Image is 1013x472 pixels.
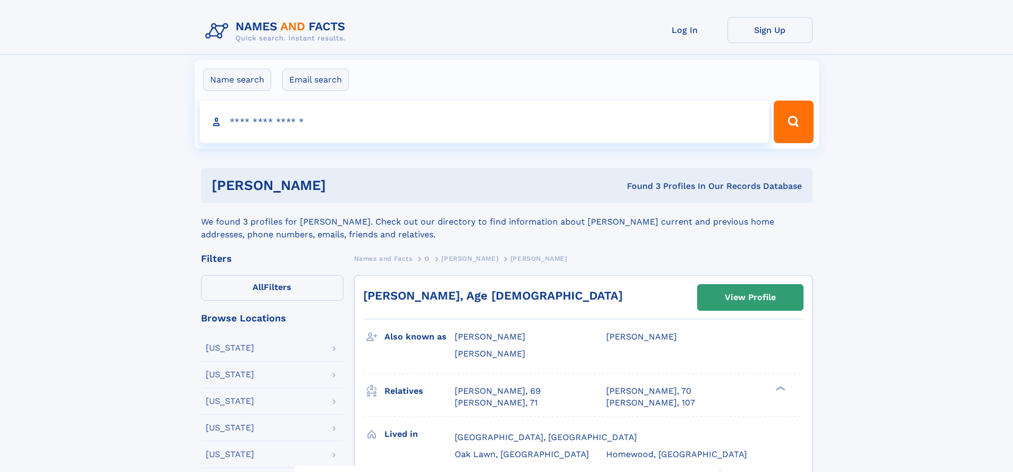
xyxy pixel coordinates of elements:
[206,344,254,352] div: [US_STATE]
[206,450,254,459] div: [US_STATE]
[455,449,589,459] span: Oak Lawn, [GEOGRAPHIC_DATA]
[201,313,344,323] div: Browse Locations
[201,275,344,301] label: Filters
[206,397,254,405] div: [US_STATE]
[384,425,455,443] h3: Lived in
[606,397,695,409] a: [PERSON_NAME], 107
[455,432,637,442] span: [GEOGRAPHIC_DATA], [GEOGRAPHIC_DATA]
[212,179,476,192] h1: [PERSON_NAME]
[384,382,455,400] h3: Relatives
[441,255,498,262] span: [PERSON_NAME]
[606,385,691,397] a: [PERSON_NAME], 70
[510,255,567,262] span: [PERSON_NAME]
[206,424,254,432] div: [US_STATE]
[424,255,430,262] span: O
[201,17,354,46] img: Logo Names and Facts
[424,252,430,265] a: O
[253,282,264,292] span: All
[476,180,802,192] div: Found 3 Profiles In Our Records Database
[201,254,344,263] div: Filters
[363,289,623,302] a: [PERSON_NAME], Age [DEMOGRAPHIC_DATA]
[203,69,271,91] label: Name search
[727,17,813,43] a: Sign Up
[725,285,776,310] div: View Profile
[606,332,677,342] span: [PERSON_NAME]
[441,252,498,265] a: [PERSON_NAME]
[384,328,455,346] h3: Also known as
[455,397,538,409] a: [PERSON_NAME], 71
[201,203,813,241] div: We found 3 profiles for [PERSON_NAME]. Check out our directory to find information about [PERSON_...
[455,332,525,342] span: [PERSON_NAME]
[206,370,254,379] div: [US_STATE]
[200,101,769,143] input: search input
[698,285,803,310] a: View Profile
[455,385,541,397] a: [PERSON_NAME], 69
[606,449,747,459] span: Homewood, [GEOGRAPHIC_DATA]
[455,349,525,359] span: [PERSON_NAME]
[354,252,413,265] a: Names and Facts
[642,17,727,43] a: Log In
[773,385,786,392] div: ❯
[774,101,813,143] button: Search Button
[282,69,349,91] label: Email search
